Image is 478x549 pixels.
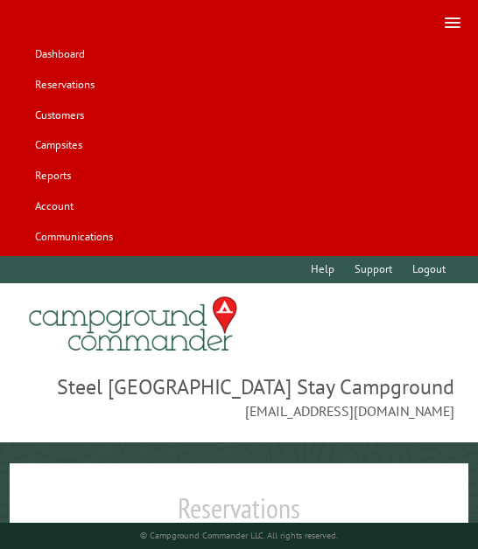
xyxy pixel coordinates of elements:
a: Support [346,256,400,283]
small: © Campground Commander LLC. All rights reserved. [140,530,338,541]
a: Customers [26,101,92,129]
a: Account [26,192,81,219]
a: Logout [404,256,454,283]
span: Steel [GEOGRAPHIC_DATA] Stay Campground [EMAIL_ADDRESS][DOMAIN_NAME] [24,372,453,421]
h1: Reservations [24,491,453,539]
a: Help [302,256,342,283]
a: Communications [26,223,121,250]
a: Campsites [26,132,90,159]
a: Reports [26,163,79,190]
a: Reservations [26,72,102,99]
a: Dashboard [26,41,93,68]
img: Campground Commander [24,290,243,358]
